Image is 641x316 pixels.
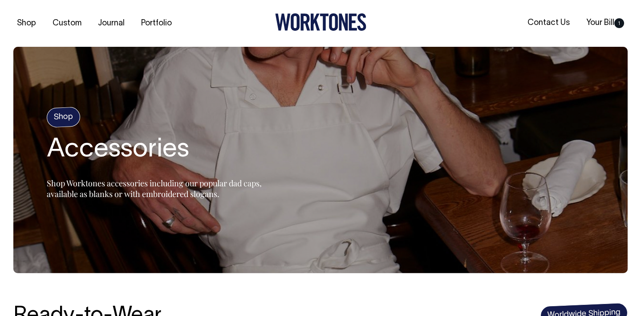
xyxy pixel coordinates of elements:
[583,16,628,30] a: Your Bill1
[524,16,573,30] a: Contact Us
[94,16,128,31] a: Journal
[614,18,624,28] span: 1
[47,178,262,199] span: Shop Worktones accessories including our popular dad caps, available as blanks or with embroidere...
[46,107,81,127] h4: Shop
[49,16,85,31] a: Custom
[13,16,40,31] a: Shop
[47,136,269,164] h2: Accessories
[138,16,175,31] a: Portfolio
